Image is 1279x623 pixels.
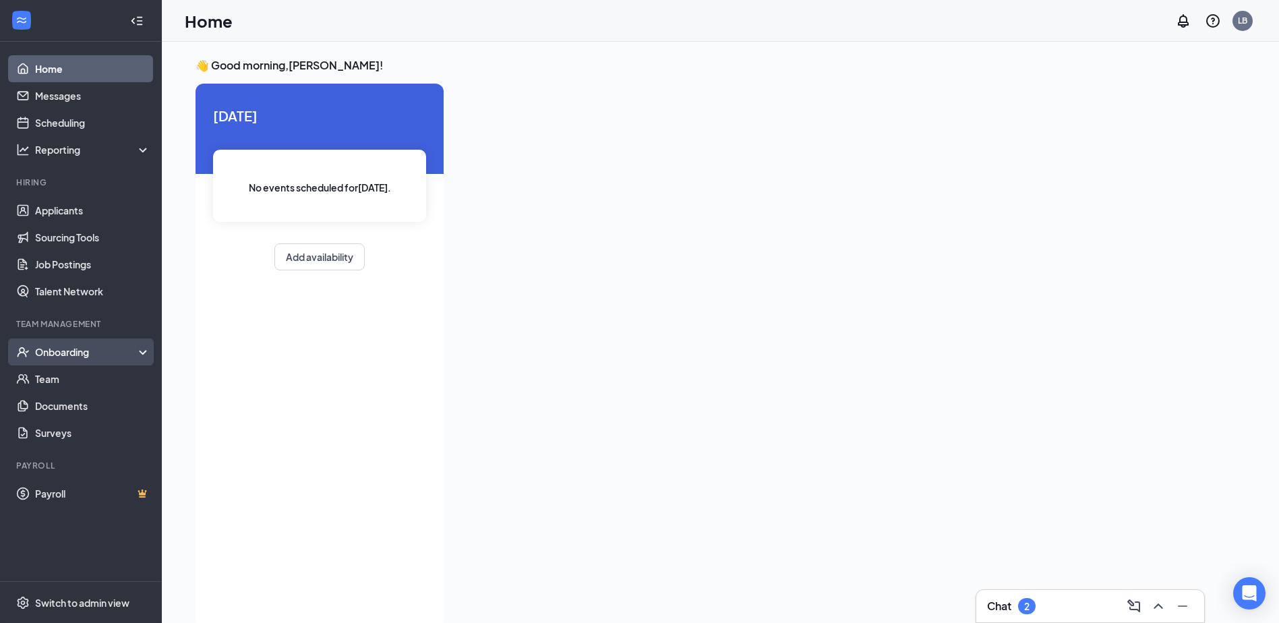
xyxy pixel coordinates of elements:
div: Onboarding [35,345,139,359]
h3: 👋 Good morning, [PERSON_NAME] ! [196,58,1210,73]
div: Payroll [16,460,148,471]
a: Documents [35,392,150,419]
button: Add availability [274,243,365,270]
a: PayrollCrown [35,480,150,507]
a: Scheduling [35,109,150,136]
svg: Analysis [16,143,30,156]
a: Surveys [35,419,150,446]
div: Open Intercom Messenger [1233,577,1266,610]
h1: Home [185,9,233,32]
a: Team [35,365,150,392]
svg: WorkstreamLogo [15,13,28,27]
h3: Chat [987,599,1011,614]
a: Applicants [35,197,150,224]
a: Sourcing Tools [35,224,150,251]
a: Job Postings [35,251,150,278]
svg: Notifications [1175,13,1191,29]
svg: Settings [16,596,30,610]
span: No events scheduled for [DATE] . [249,180,391,195]
svg: ChevronUp [1150,598,1166,614]
div: Team Management [16,318,148,330]
button: Minimize [1172,595,1193,617]
span: [DATE] [213,105,426,126]
a: Talent Network [35,278,150,305]
svg: ComposeMessage [1126,598,1142,614]
div: Switch to admin view [35,596,129,610]
button: ChevronUp [1148,595,1169,617]
button: ComposeMessage [1123,595,1145,617]
a: Home [35,55,150,82]
svg: QuestionInfo [1205,13,1221,29]
svg: Collapse [130,14,144,28]
div: Reporting [35,143,151,156]
a: Messages [35,82,150,109]
div: LB [1238,15,1247,26]
svg: Minimize [1174,598,1191,614]
div: 2 [1024,601,1030,612]
svg: UserCheck [16,345,30,359]
div: Hiring [16,177,148,188]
